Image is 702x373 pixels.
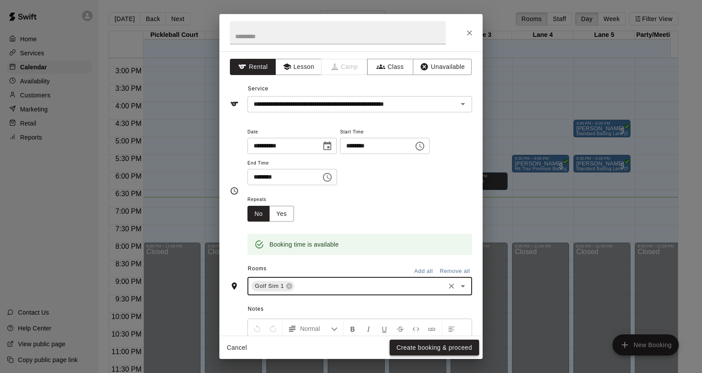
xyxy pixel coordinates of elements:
button: Format Bold [345,321,360,337]
span: Rooms [248,265,267,272]
button: Undo [250,321,265,337]
button: Clear [445,280,458,292]
div: Golf Sim 1 [251,281,294,291]
button: No [247,206,270,222]
button: Close [462,25,477,41]
button: Open [457,98,469,110]
button: Lesson [276,59,322,75]
button: Redo [265,321,280,337]
span: Notes [248,302,472,316]
button: Add all [409,265,437,278]
span: Service [248,86,269,92]
button: Unavailable [413,59,472,75]
button: Remove all [437,265,472,278]
span: Start Time [340,126,430,138]
span: Repeats [247,194,301,206]
svg: Rooms [230,282,239,291]
button: Cancel [223,340,251,356]
button: Class [367,59,413,75]
svg: Timing [230,186,239,195]
span: Normal [300,324,331,333]
button: Format Strikethrough [393,321,408,337]
span: Camps can only be created in the Services page [322,59,368,75]
button: Choose time, selected time is 7:00 PM [411,137,429,155]
button: Insert Link [424,321,439,337]
button: Left Align [444,321,459,337]
button: Yes [269,206,294,222]
button: Insert Code [408,321,423,337]
button: Create booking & proceed [390,340,479,356]
span: Golf Sim 1 [251,282,287,291]
button: Open [457,280,469,292]
span: Date [247,126,337,138]
button: Choose date, selected date is Aug 20, 2025 [319,137,336,155]
button: Choose time, selected time is 8:00 PM [319,169,336,186]
button: Format Italics [361,321,376,337]
div: Booking time is available [269,237,339,252]
div: outlined button group [247,206,294,222]
svg: Service [230,100,239,108]
button: Format Underline [377,321,392,337]
button: Rental [230,59,276,75]
span: End Time [247,158,337,169]
button: Formatting Options [284,321,341,337]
